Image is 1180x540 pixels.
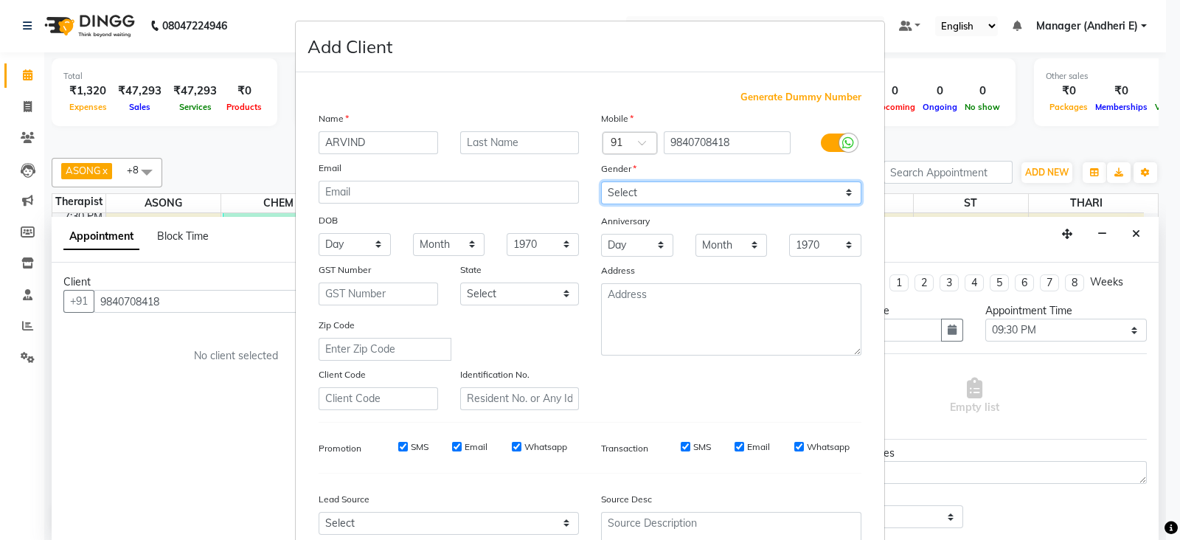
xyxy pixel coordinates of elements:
label: Lead Source [319,493,369,506]
label: Email [465,440,487,454]
input: Email [319,181,579,204]
input: Enter Zip Code [319,338,451,361]
label: Email [319,162,341,175]
label: Address [601,264,635,277]
h4: Add Client [308,33,392,60]
span: Generate Dummy Number [740,90,861,105]
input: GST Number [319,283,438,305]
input: Mobile [664,131,791,154]
label: Gender [601,162,636,176]
label: Email [747,440,770,454]
input: Last Name [460,131,580,154]
label: Promotion [319,442,361,455]
label: Anniversary [601,215,650,228]
label: Zip Code [319,319,355,332]
label: Transaction [601,442,648,455]
label: SMS [411,440,428,454]
label: Identification No. [460,368,530,381]
input: Resident No. or Any Id [460,387,580,410]
label: Name [319,112,349,125]
label: Source Desc [601,493,652,506]
label: DOB [319,214,338,227]
label: Mobile [601,112,634,125]
label: Whatsapp [807,440,850,454]
label: Client Code [319,368,366,381]
label: State [460,263,482,277]
label: SMS [693,440,711,454]
input: First Name [319,131,438,154]
label: GST Number [319,263,371,277]
label: Whatsapp [524,440,567,454]
input: Client Code [319,387,438,410]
